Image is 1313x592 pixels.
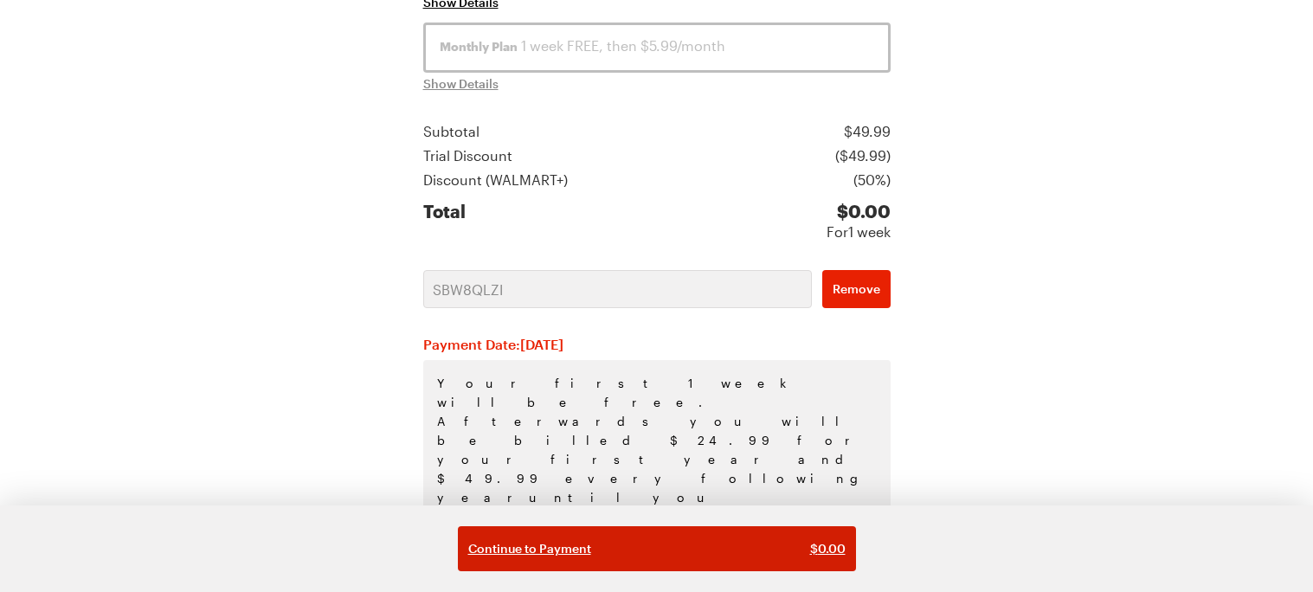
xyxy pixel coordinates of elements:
div: ( 50% ) [853,170,891,190]
div: $ 49.99 [844,121,891,142]
div: Total [423,201,466,242]
div: Subtotal [423,121,480,142]
input: Promo Code [423,270,812,308]
span: Show Details [423,75,499,93]
span: $ 0.00 [810,540,846,557]
span: Remove [833,280,880,298]
h2: Payment Date: [DATE] [423,336,891,353]
div: Discount ( WALMART+ ) [423,170,568,190]
section: Price summary [423,121,891,242]
button: Remove [822,270,891,308]
div: $ 0.00 [827,201,891,222]
span: Monthly Plan [440,38,518,55]
div: ($ 49.99 ) [835,145,891,166]
button: Monthly Plan 1 week FREE, then $5.99/month [423,23,891,73]
button: Continue to Payment$0.00 [458,526,856,571]
div: For 1 week [827,222,891,242]
div: 1 week FREE, then $5.99/month [440,35,874,56]
div: Trial Discount [423,145,512,166]
span: Continue to Payment [468,540,591,557]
